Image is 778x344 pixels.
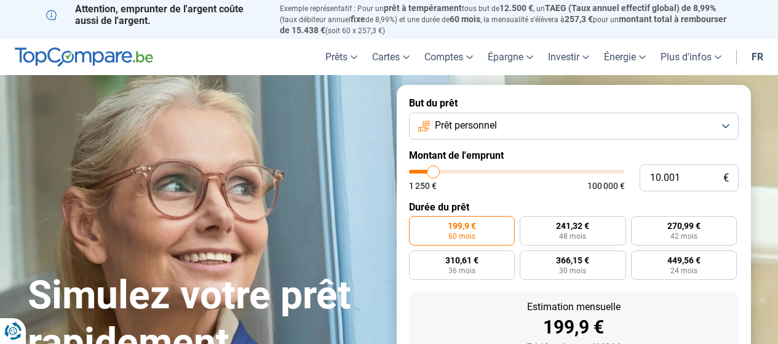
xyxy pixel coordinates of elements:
span: 60 mois [450,14,480,24]
p: Exemple représentatif : Pour un tous but de , un (taux débiteur annuel de 8,99%) et une durée de ... [280,3,732,36]
span: 36 mois [448,267,475,274]
button: Prêt personnel [409,113,739,140]
a: Comptes [417,39,480,75]
span: € [723,173,729,183]
span: prêt à tempérament [384,3,462,13]
span: Prêt personnel [435,119,497,132]
span: 366,15 € [556,256,589,265]
span: fixe [351,14,365,24]
span: 30 mois [559,267,586,274]
span: montant total à rembourser de 15.438 € [280,14,726,35]
a: Investir [541,39,597,75]
span: 241,32 € [556,222,589,230]
span: 24 mois [670,267,697,274]
span: 1 250 € [409,182,437,190]
a: Énergie [597,39,653,75]
label: Durée du prêt [409,201,739,213]
span: 12.500 € [499,3,533,13]
span: 100 000 € [587,182,625,190]
label: Montant de l'emprunt [409,150,739,161]
span: 257,3 € [565,14,593,24]
a: Cartes [365,39,417,75]
a: Prêts [318,39,365,75]
span: TAEG (Taux annuel effectif global) de 8,99% [545,3,716,13]
div: Estimation mensuelle [419,302,729,312]
span: 310,61 € [445,256,478,265]
span: 60 mois [448,233,475,240]
div: 199,9 € [419,318,729,337]
span: 449,56 € [667,256,701,265]
img: TopCompare [15,47,153,67]
span: 42 mois [670,233,697,240]
span: 270,99 € [667,222,701,230]
label: But du prêt [409,97,739,109]
span: 48 mois [559,233,586,240]
a: fr [744,39,771,75]
a: Épargne [480,39,541,75]
p: Attention, emprunter de l'argent coûte aussi de l'argent. [46,3,265,26]
span: 199,9 € [448,222,476,230]
a: Plus d'infos [653,39,729,75]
